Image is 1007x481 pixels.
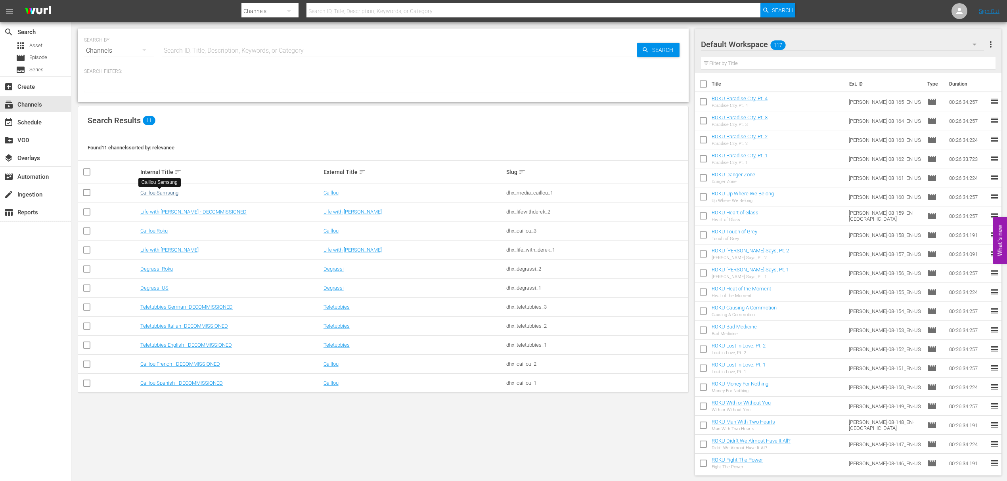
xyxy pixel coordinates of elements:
div: Slug [506,167,687,177]
a: ROKU Lost in Love, Pt. 1 [712,362,766,368]
td: [PERSON_NAME]-08-156_EN-US [846,263,925,282]
div: Heat of the Moment [712,293,771,298]
div: dhx_degrassi_2 [506,266,687,272]
span: Overlays [4,153,13,163]
div: Up Where We Belong [712,198,774,203]
a: ROKU Fight The Power [712,457,763,463]
span: Episode [927,192,937,202]
td: [PERSON_NAME]-08-154_EN-US [846,302,925,321]
a: Life with [PERSON_NAME] - DECOMMISSIONED [140,209,247,215]
span: reorder [990,154,999,163]
div: dhx_caillou_2 [506,361,687,367]
span: reorder [990,135,999,144]
td: 00:26:34.224 [946,168,990,187]
div: Touch of Grey [712,236,757,241]
span: reorder [990,287,999,296]
div: dhx_caillou_3 [506,228,687,234]
div: Paradise City, Pt. 1 [712,160,768,165]
span: Episode [927,249,937,259]
td: 00:26:34.257 [946,263,990,282]
a: Caillou [324,380,339,386]
p: Search Filters: [84,68,682,75]
a: ROKU Bad Medicine [712,324,757,330]
td: [PERSON_NAME]-08-161_EN-US [846,168,925,187]
th: Title [712,73,844,95]
span: Episode [927,363,937,373]
a: ROKU Paradise City, Pt. 2 [712,134,768,139]
div: Caillou Samsung [142,179,178,186]
td: 00:26:34.191 [946,454,990,473]
td: 00:26:33.723 [946,149,990,168]
a: ROKU Heat of the Moment [712,286,771,292]
td: [PERSON_NAME]-08-149_EN-US [846,397,925,416]
span: 117 [771,37,786,53]
td: 00:26:34.257 [946,111,990,130]
span: Episode [927,325,937,335]
td: [PERSON_NAME]-08-152_EN-US [846,340,925,359]
span: Search [4,27,13,37]
td: [PERSON_NAME]-08-165_EN-US [846,92,925,111]
span: more_vert [986,40,996,49]
span: VOD [4,136,13,145]
a: Caillou [324,361,339,367]
td: [PERSON_NAME]-08-147_EN-US [846,435,925,454]
td: 00:26:34.191 [946,225,990,244]
span: reorder [990,97,999,106]
span: reorder [990,268,999,277]
div: Lost in Love, Pt. 1 [712,369,766,374]
div: Money For Nothing [712,388,768,393]
td: [PERSON_NAME]-08-159_EN-[GEOGRAPHIC_DATA] [846,206,925,225]
td: [PERSON_NAME]-08-151_EN-US [846,359,925,378]
a: Caillou Samsung [140,190,178,196]
div: With or Without You [712,407,771,412]
a: ROKU [PERSON_NAME] Says, Pt. 2 [712,248,789,254]
td: 00:26:34.257 [946,187,990,206]
span: Episode [927,439,937,449]
span: Episode [927,306,937,316]
span: reorder [990,211,999,220]
a: Teletubbies [324,342,350,348]
td: 00:26:34.224 [946,435,990,454]
a: Life with [PERSON_NAME] [140,247,199,253]
span: reorder [990,382,999,391]
div: Man With Two Hearts [712,426,775,431]
span: Series [16,65,25,74]
a: ROKU Up Where We Belong [712,191,774,197]
span: Episode [927,211,937,221]
a: ROKU Causing A Commotion [712,305,777,311]
span: sort [519,168,526,176]
div: dhx_teletubbies_1 [506,342,687,348]
img: ans4CAIJ8jUAAAAAAAAAAAAAAAAAAAAAAAAgQb4GAAAAAAAAAAAAAAAAAAAAAAAAJMjXAAAAAAAAAAAAAAAAAAAAAAAAgAT5G... [19,2,57,21]
span: reorder [990,439,999,449]
a: ROKU [PERSON_NAME] Says, Pt. 1 [712,267,789,273]
span: Episode [927,154,937,164]
a: Teletubbies German -DECOMMISSIONED [140,304,233,310]
div: Causing A Commotion [712,312,777,317]
a: ROKU Heart of Glass [712,210,758,216]
a: ROKU Man With Two Hearts [712,419,775,425]
td: 00:26:34.257 [946,302,990,321]
span: Ingestion [4,190,13,199]
div: Paradise City, Pt. 3 [712,122,768,127]
span: menu [5,6,14,16]
td: 00:26:34.257 [946,206,990,225]
span: reorder [990,306,999,315]
a: Caillou Spanish - DECOMMISSIONED [140,380,223,386]
span: reorder [990,230,999,239]
a: ROKU Paradise City, Pt. 3 [712,115,768,120]
span: Episode [927,287,937,297]
td: 00:26:34.191 [946,416,990,435]
span: Asset [29,42,42,50]
div: Fight The Power [712,464,763,470]
div: dhx_teletubbies_2 [506,323,687,329]
td: [PERSON_NAME]-08-158_EN-US [846,225,925,244]
span: Episode [16,53,25,63]
td: [PERSON_NAME]-08-146_EN-US [846,454,925,473]
a: Life with [PERSON_NAME] [324,209,382,215]
span: sort [174,168,182,176]
span: Episode [927,135,937,145]
a: ROKU Money For Nothing [712,381,768,387]
span: Episode [927,173,937,183]
span: reorder [990,173,999,182]
a: ROKU Paradise City, Pt. 1 [712,153,768,158]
